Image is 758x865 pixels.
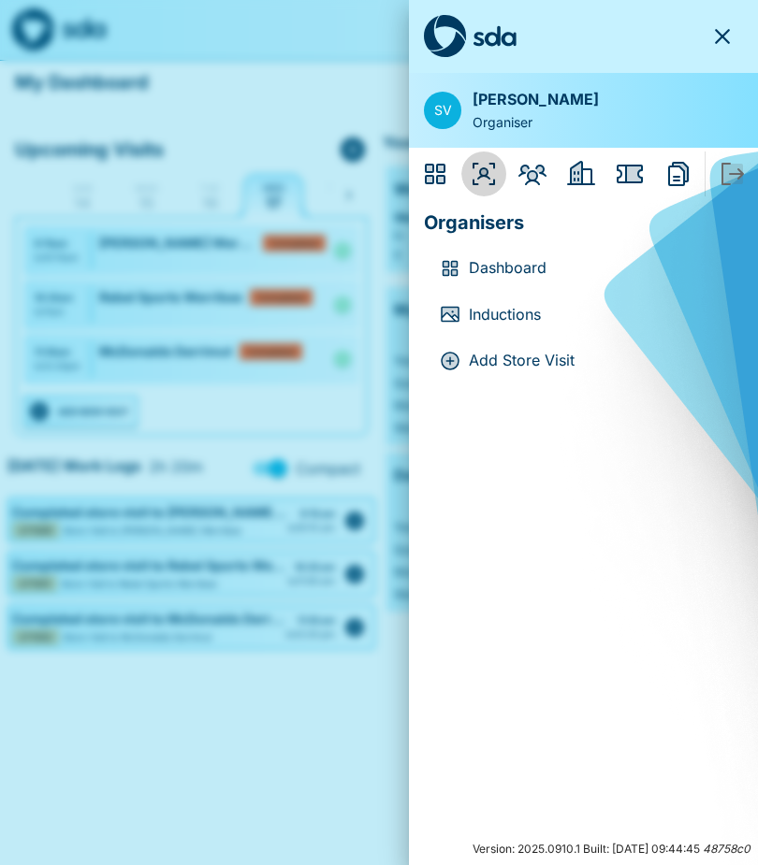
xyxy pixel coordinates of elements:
[469,349,728,373] p: Add Store Visit
[709,151,754,196] button: Sign Out
[424,292,743,339] div: InductionsInductions
[461,151,506,196] button: Organisers
[656,151,701,196] button: Reports
[439,303,469,325] div: Inductions
[703,842,751,856] i: 48758c0
[409,833,758,865] div: Version: 2025.0910.1 Built: [DATE] 09:44:45
[424,200,743,238] p: Organisers
[439,257,469,280] div: Dashboard
[424,92,461,129] a: SV
[473,112,599,133] p: Organiser
[510,151,555,196] button: Members
[469,303,728,327] p: Inductions
[424,245,743,292] div: DashboardDashboard
[424,15,517,58] img: sda-logo-full-dark.svg
[469,256,728,281] p: Dashboard
[473,88,599,112] p: [PERSON_NAME]
[607,151,652,196] button: Issues
[424,92,461,129] button: Open settings
[559,151,604,196] button: Employers
[413,151,458,196] button: Dashboard
[424,338,743,384] div: Add Store VisitAdd Store Visit
[439,350,469,372] div: Add Store Visit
